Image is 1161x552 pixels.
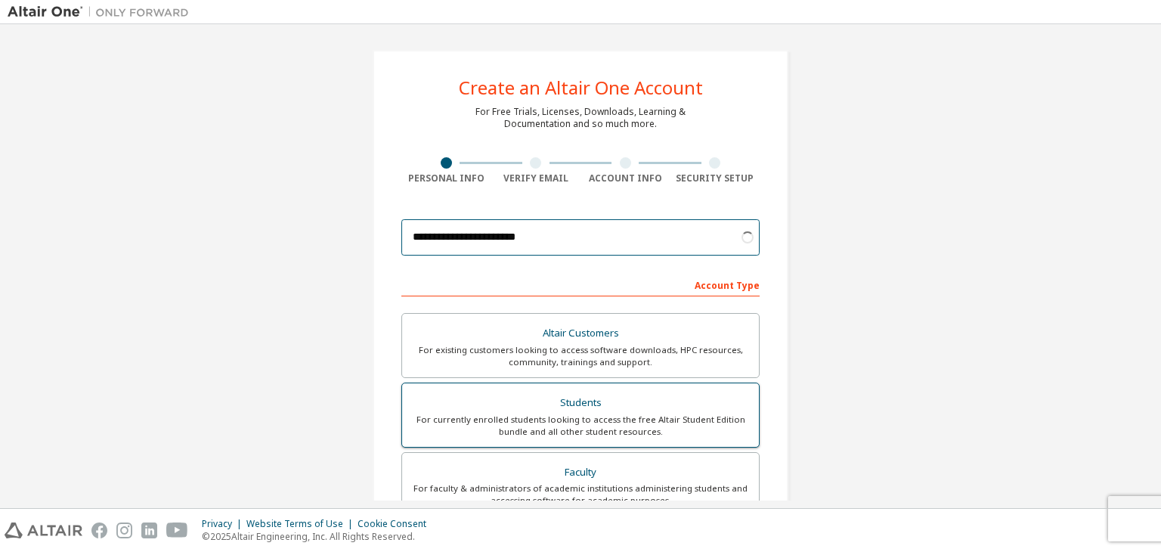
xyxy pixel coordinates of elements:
div: For faculty & administrators of academic institutions administering students and accessing softwa... [411,482,750,507]
img: facebook.svg [91,523,107,538]
div: Cookie Consent [358,518,435,530]
div: Privacy [202,518,246,530]
p: © 2025 Altair Engineering, Inc. All Rights Reserved. [202,530,435,543]
div: For Free Trials, Licenses, Downloads, Learning & Documentation and so much more. [475,106,686,130]
div: Personal Info [401,172,491,185]
div: Altair Customers [411,323,750,344]
div: Faculty [411,462,750,483]
div: Website Terms of Use [246,518,358,530]
img: altair_logo.svg [5,523,82,538]
div: For existing customers looking to access software downloads, HPC resources, community, trainings ... [411,344,750,368]
img: youtube.svg [166,523,188,538]
div: Account Type [401,272,760,296]
div: For currently enrolled students looking to access the free Altair Student Edition bundle and all ... [411,414,750,438]
div: Security Setup [670,172,760,185]
img: instagram.svg [116,523,132,538]
div: Verify Email [491,172,581,185]
div: Students [411,392,750,414]
img: linkedin.svg [141,523,157,538]
div: Account Info [580,172,670,185]
img: Altair One [8,5,197,20]
div: Create an Altair One Account [459,79,703,97]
